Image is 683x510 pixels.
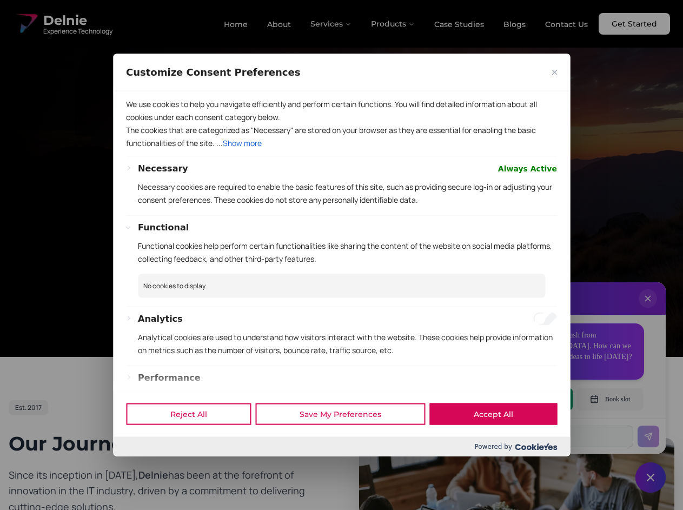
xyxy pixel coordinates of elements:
[113,437,570,456] div: Powered by
[126,403,251,425] button: Reject All
[138,330,557,356] p: Analytical cookies are used to understand how visitors interact with the website. These cookies h...
[138,221,189,234] button: Functional
[255,403,425,425] button: Save My Preferences
[533,312,557,325] input: Enable Analytics
[138,180,557,206] p: Necessary cookies are required to enable the basic features of this site, such as providing secur...
[552,69,557,75] img: Close
[515,443,557,450] img: Cookieyes logo
[138,312,183,325] button: Analytics
[138,239,557,265] p: Functional cookies help perform certain functionalities like sharing the content of the website o...
[429,403,557,425] button: Accept All
[498,162,557,175] span: Always Active
[126,123,557,149] p: The cookies that are categorized as "Necessary" are stored on your browser as they are essential ...
[223,136,262,149] button: Show more
[126,97,557,123] p: We use cookies to help you navigate efficiently and perform certain functions. You will find deta...
[126,65,300,78] span: Customize Consent Preferences
[138,274,545,297] p: No cookies to display.
[138,162,188,175] button: Necessary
